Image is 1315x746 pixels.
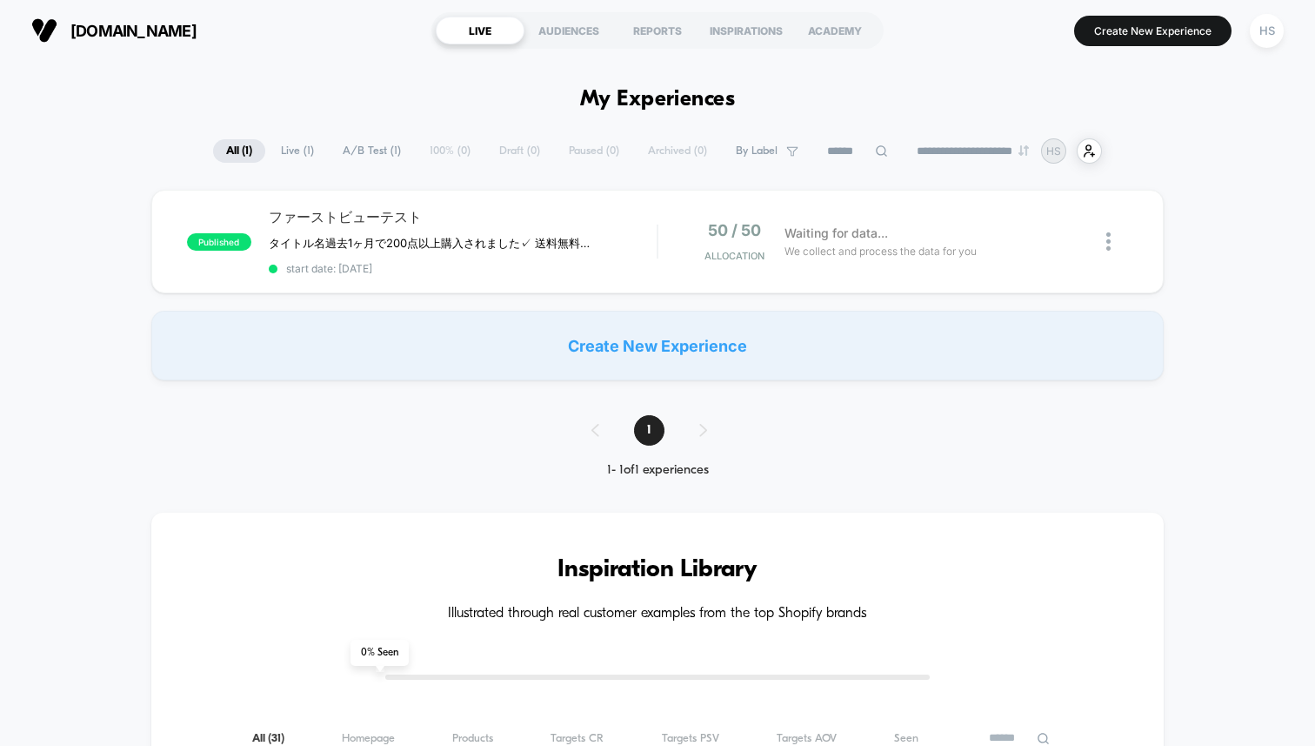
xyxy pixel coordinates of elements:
div: HS [1250,14,1284,48]
span: Products [452,732,493,745]
span: [DOMAIN_NAME] [70,22,197,40]
h1: My Experiences [580,87,736,112]
button: Play, NEW DEMO 2025-VEED.mp4 [315,168,357,210]
span: タイトル名過去1ヶ月で200点以上購入されました✓ 送料無料 ✓ 30日間 全額返金保証 ✓ 1年間の製品保証 [269,236,591,252]
img: close [1106,232,1111,251]
span: All ( 1 ) [213,139,265,163]
div: Create New Experience [151,311,1164,380]
span: Targets AOV [777,732,837,745]
span: All [252,732,284,745]
div: Duration [465,346,511,365]
div: INSPIRATIONS [702,17,791,44]
h4: Illustrated through real customer examples from the top Shopify brands [204,606,1111,622]
span: Seen [894,732,918,745]
button: Play, NEW DEMO 2025-VEED.mp4 [9,341,37,369]
span: We collect and process the data for you [784,243,977,259]
span: Allocation [704,250,764,262]
div: AUDIENCES [524,17,613,44]
span: Targets CR [551,732,604,745]
div: REPORTS [613,17,702,44]
div: 1 - 1 of 1 experiences [574,463,742,478]
span: A/B Test ( 1 ) [330,139,414,163]
span: Waiting for data... [784,224,888,243]
img: Visually logo [31,17,57,44]
input: Seek [13,318,661,334]
span: Targets PSV [662,732,719,745]
span: ファーストビューテスト [269,208,657,227]
span: 1 [634,415,664,446]
span: 0 % Seen [350,640,409,666]
div: Current time [423,346,463,365]
button: HS [1245,13,1289,49]
span: ( 31 ) [268,733,284,744]
p: HS [1046,144,1061,158]
span: Live ( 1 ) [268,139,327,163]
span: start date: [DATE] [269,262,657,275]
h3: Inspiration Library [204,556,1111,584]
div: LIVE [436,17,524,44]
button: [DOMAIN_NAME] [26,17,202,44]
span: Homepage [342,732,395,745]
span: By Label [736,144,778,158]
img: end [1018,145,1029,156]
input: Volume [545,347,597,364]
button: Create New Experience [1074,16,1232,46]
div: ACADEMY [791,17,879,44]
span: published [187,233,251,251]
span: 50 / 50 [708,221,761,239]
